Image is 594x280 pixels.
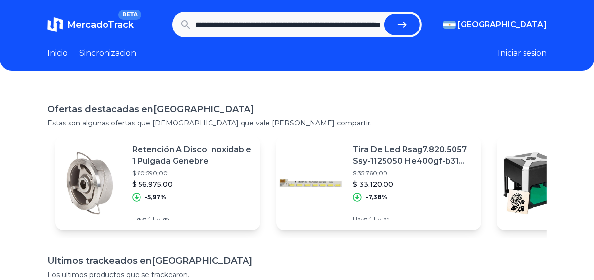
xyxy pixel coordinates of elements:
img: Featured image [55,149,124,218]
p: Retención A Disco Inoxidable 1 Pulgada Genebre [132,144,252,167]
a: MercadoTrackBETA [47,17,134,32]
span: BETA [118,10,141,20]
a: Featured imageRetención A Disco Inoxidable 1 Pulgada Genebre$ 60.590,00$ 56.975,00-5,97%Hace 4 horas [55,136,260,230]
p: -7,38% [366,193,387,201]
p: Tira De Led Rsag7.820.5057 Ssy-1125050 He400gf-b31 54leds Hl [353,144,473,167]
button: [GEOGRAPHIC_DATA] [443,19,547,31]
a: Featured imageTira De Led Rsag7.820.5057 Ssy-1125050 He400gf-b31 54leds Hl$ 35.760,00$ 33.120,00-... [276,136,481,230]
p: $ 33.120,00 [353,179,473,189]
p: -5,97% [145,193,166,201]
button: Iniciar sesion [498,47,547,59]
p: $ 60.590,00 [132,169,252,177]
p: $ 35.760,00 [353,169,473,177]
p: Hace 4 horas [132,215,252,222]
a: Sincronizacion [79,47,136,59]
img: MercadoTrack [47,17,63,32]
p: Estas son algunas ofertas que [DEMOGRAPHIC_DATA] que vale [PERSON_NAME] compartir. [47,118,547,128]
img: Argentina [443,21,456,29]
img: Featured image [276,149,345,218]
a: Inicio [47,47,68,59]
span: MercadoTrack [67,19,134,30]
span: [GEOGRAPHIC_DATA] [458,19,547,31]
img: Featured image [497,149,566,218]
h1: Ofertas destacadas en [GEOGRAPHIC_DATA] [47,102,547,116]
p: Hace 4 horas [353,215,473,222]
p: $ 56.975,00 [132,179,252,189]
p: Los ultimos productos que se trackearon. [47,270,547,280]
h1: Ultimos trackeados en [GEOGRAPHIC_DATA] [47,254,547,268]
